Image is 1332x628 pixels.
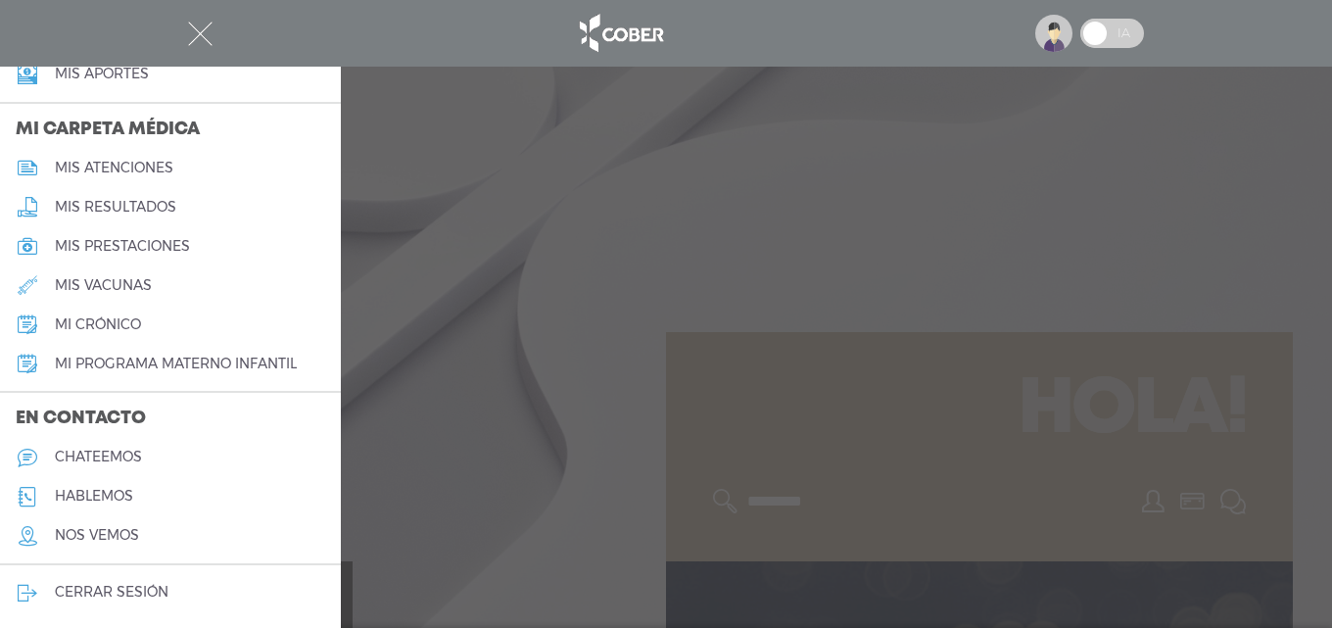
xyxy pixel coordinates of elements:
[55,584,168,601] h5: cerrar sesión
[55,488,133,505] h5: hablemos
[1035,15,1072,52] img: profile-placeholder.svg
[55,277,152,294] h5: mis vacunas
[55,238,190,255] h5: mis prestaciones
[55,356,297,372] h5: mi programa materno infantil
[55,449,142,465] h5: chateemos
[55,66,149,82] h5: Mis aportes
[55,527,139,544] h5: nos vemos
[188,22,213,46] img: Cober_menu-close-white.svg
[55,316,141,333] h5: mi crónico
[55,199,176,216] h5: mis resultados
[55,160,173,176] h5: mis atenciones
[569,10,672,57] img: logo_cober_home-white.png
